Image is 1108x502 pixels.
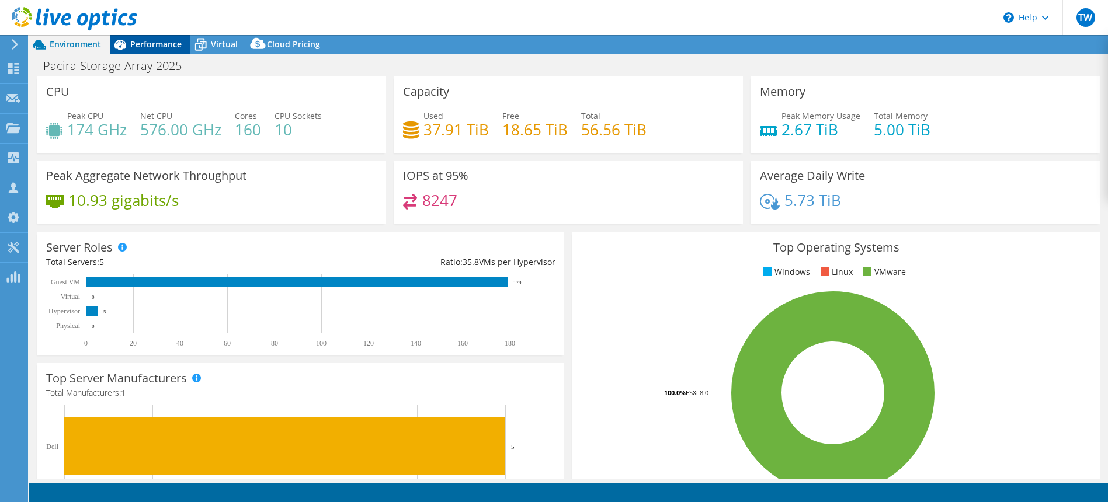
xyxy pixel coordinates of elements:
span: Used [423,110,443,121]
div: Total Servers: [46,256,301,269]
h4: 5.73 TiB [784,194,841,207]
text: 140 [411,339,421,347]
h4: 10 [275,123,322,136]
span: 5 [99,256,104,267]
h3: Peak Aggregate Network Throughput [46,169,246,182]
text: 0 [84,339,88,347]
h3: Top Operating Systems [581,241,1090,254]
span: Peak CPU [67,110,103,121]
span: CPU Sockets [275,110,322,121]
text: 0 [92,294,95,300]
h4: 174 GHz [67,123,127,136]
text: Physical [56,322,80,330]
h3: Top Server Manufacturers [46,372,187,385]
h1: Pacira-Storage-Array-2025 [38,60,200,72]
h4: 56.56 TiB [581,123,647,136]
h4: Total Manufacturers: [46,386,555,399]
li: Linux [818,266,853,278]
h3: CPU [46,85,70,98]
tspan: ESXi 8.0 [686,388,708,397]
h3: Server Roles [46,241,113,254]
li: Windows [760,266,810,278]
h4: 37.91 TiB [423,123,489,136]
h4: 576.00 GHz [140,123,221,136]
span: Total [581,110,600,121]
span: Environment [50,39,101,50]
text: 40 [176,339,183,347]
text: 160 [457,339,468,347]
h3: Average Daily Write [760,169,865,182]
span: Cloud Pricing [267,39,320,50]
h3: IOPS at 95% [403,169,468,182]
span: Cores [235,110,257,121]
span: Net CPU [140,110,172,121]
span: Free [502,110,519,121]
span: Peak Memory Usage [781,110,860,121]
text: Hypervisor [48,307,80,315]
span: TW [1076,8,1095,27]
h4: 5.00 TiB [874,123,930,136]
li: VMware [860,266,906,278]
text: 20 [130,339,137,347]
text: 179 [513,280,522,285]
text: 80 [271,339,278,347]
text: Dell [46,442,58,451]
text: 5 [511,443,515,450]
text: Guest VM [51,278,80,286]
text: 100 [316,339,327,347]
h4: 10.93 gigabits/s [68,194,179,207]
h4: 8247 [422,194,457,207]
text: 120 [363,339,374,347]
h3: Memory [760,85,805,98]
svg: \n [1003,12,1014,23]
text: 180 [505,339,515,347]
text: 5 [103,309,106,315]
text: 60 [224,339,231,347]
h4: 2.67 TiB [781,123,860,136]
span: Total Memory [874,110,928,121]
tspan: 100.0% [664,388,686,397]
text: 0 [92,323,95,329]
h4: 160 [235,123,261,136]
h3: Capacity [403,85,449,98]
h4: 18.65 TiB [502,123,568,136]
div: Ratio: VMs per Hypervisor [301,256,555,269]
span: Virtual [211,39,238,50]
span: 1 [121,387,126,398]
text: Virtual [61,292,81,301]
span: Performance [130,39,182,50]
span: 35.8 [463,256,479,267]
